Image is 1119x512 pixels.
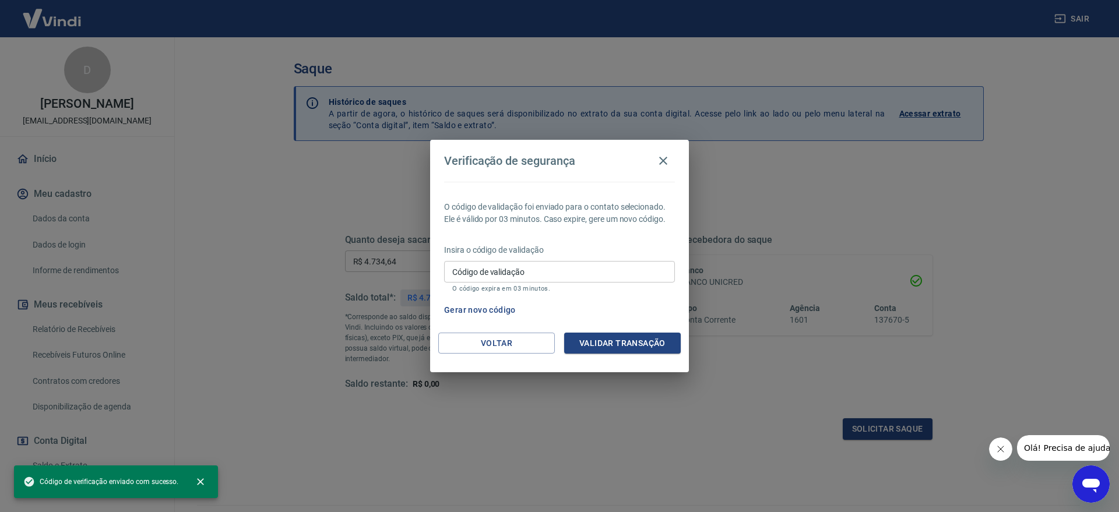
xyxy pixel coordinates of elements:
button: close [188,469,213,495]
button: Gerar novo código [439,299,520,321]
span: Código de verificação enviado com sucesso. [23,476,178,488]
button: Validar transação [564,333,681,354]
button: Voltar [438,333,555,354]
iframe: Botão para abrir a janela de mensagens [1072,465,1110,503]
h4: Verificação de segurança [444,154,575,168]
span: Olá! Precisa de ajuda? [7,8,98,17]
p: O código de validação foi enviado para o contato selecionado. Ele é válido por 03 minutos. Caso e... [444,201,675,225]
iframe: Mensagem da empresa [1017,435,1110,461]
iframe: Fechar mensagem [989,437,1012,461]
p: O código expira em 03 minutos. [452,285,667,292]
p: Insira o código de validação [444,244,675,256]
